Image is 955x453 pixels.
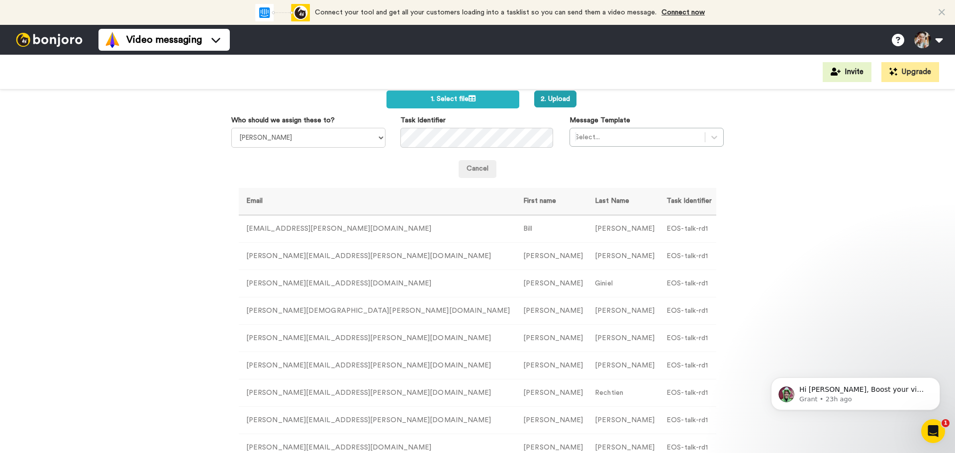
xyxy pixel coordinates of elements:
th: Task Identifier [659,188,716,215]
iframe: Intercom live chat [921,419,945,443]
label: Task Identifier [400,115,446,125]
td: EOS-talk-rd1 [659,325,716,352]
td: EOS-talk-rd1 [659,243,716,270]
span: Connect your tool and get all your customers loading into a tasklist so you can send them a video... [315,9,657,16]
td: [PERSON_NAME][EMAIL_ADDRESS][PERSON_NAME][DOMAIN_NAME] [239,407,516,434]
button: 2. Upload [534,91,576,107]
td: [PERSON_NAME][EMAIL_ADDRESS][DOMAIN_NAME] [239,270,516,297]
td: [PERSON_NAME] [587,297,659,325]
td: EOS-talk-rd1 [659,352,716,379]
span: Hi [PERSON_NAME], Boost your view rates with automatic re-sends of unviewed messages! We've just ... [43,29,171,126]
td: [PERSON_NAME][DEMOGRAPHIC_DATA][PERSON_NAME][DOMAIN_NAME] [239,297,516,325]
label: Who should we assign these to? [231,115,335,125]
td: EOS-talk-rd1 [659,379,716,407]
td: [PERSON_NAME] [516,297,587,325]
div: animation [255,4,310,21]
td: [PERSON_NAME] [516,407,587,434]
td: [PERSON_NAME] [587,215,659,243]
td: [PERSON_NAME] [587,407,659,434]
td: [PERSON_NAME] [516,352,587,379]
td: [PERSON_NAME][EMAIL_ADDRESS][PERSON_NAME][DOMAIN_NAME] [239,243,516,270]
span: 1. Select file [431,95,476,102]
span: Video messaging [126,33,202,47]
td: Bill [516,215,587,243]
td: Rechtien [587,379,659,407]
td: [PERSON_NAME] [587,243,659,270]
td: EOS-talk-rd1 [659,270,716,297]
td: [PERSON_NAME] [516,270,587,297]
td: [PERSON_NAME] [587,325,659,352]
td: [PERSON_NAME] [587,352,659,379]
iframe: Intercom notifications message [756,357,955,426]
th: First name [516,188,587,215]
td: Giniel [587,270,659,297]
td: [PERSON_NAME] [516,243,587,270]
td: [EMAIL_ADDRESS][PERSON_NAME][DOMAIN_NAME] [239,215,516,243]
img: vm-color.svg [104,32,120,48]
a: Connect now [662,9,705,16]
p: Message from Grant, sent 23h ago [43,38,172,47]
td: EOS-talk-rd1 [659,297,716,325]
label: Message Template [570,115,630,125]
button: Upgrade [881,62,939,82]
span: 1 [942,419,950,427]
td: EOS-talk-rd1 [659,407,716,434]
td: [PERSON_NAME] [516,379,587,407]
th: Last Name [587,188,659,215]
td: [PERSON_NAME][EMAIL_ADDRESS][PERSON_NAME][DOMAIN_NAME] [239,352,516,379]
td: [PERSON_NAME][EMAIL_ADDRESS][PERSON_NAME][DOMAIN_NAME] [239,379,516,407]
button: Invite [823,62,871,82]
a: Cancel [459,160,496,178]
td: [PERSON_NAME][EMAIL_ADDRESS][PERSON_NAME][DOMAIN_NAME] [239,325,516,352]
td: EOS-talk-rd1 [659,215,716,243]
td: [PERSON_NAME] [516,325,587,352]
th: Email [239,188,516,215]
img: bj-logo-header-white.svg [12,33,87,47]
